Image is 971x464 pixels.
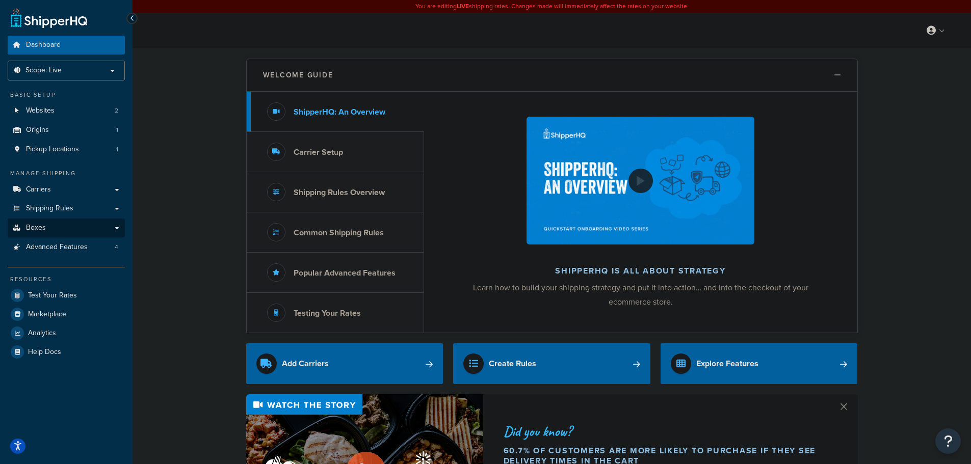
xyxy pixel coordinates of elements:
[294,188,385,197] h3: Shipping Rules Overview
[8,238,125,257] a: Advanced Features4
[294,309,361,318] h3: Testing Your Rates
[101,59,110,67] img: tab_keywords_by_traffic_grey.svg
[8,36,125,54] a: Dashboard
[29,16,50,24] div: v 4.0.25
[8,169,125,178] div: Manage Shipping
[115,243,118,252] span: 4
[8,286,125,305] a: Test Your Rates
[115,106,118,115] span: 2
[26,106,55,115] span: Websites
[26,185,51,194] span: Carriers
[8,305,125,323] a: Marketplace
[8,180,125,199] a: Carriers
[8,140,125,159] a: Pickup Locations1
[8,219,125,237] a: Boxes
[16,26,24,35] img: website_grey.svg
[16,16,24,24] img: logo_orange.svg
[116,126,118,134] span: 1
[8,101,125,120] a: Websites2
[247,59,857,92] button: Welcome Guide
[263,71,333,79] h2: Welcome Guide
[504,424,826,439] div: Did you know?
[28,59,36,67] img: tab_domain_overview_orange.svg
[28,291,77,300] span: Test Your Rates
[8,101,125,120] li: Websites
[113,60,172,67] div: Keywords by Traffic
[26,243,88,252] span: Advanced Features
[8,91,125,99] div: Basic Setup
[116,145,118,154] span: 1
[246,343,443,384] a: Add Carriers
[294,148,343,157] h3: Carrier Setup
[451,266,830,276] h2: ShipperHQ is all about strategy
[935,428,961,454] button: Open Resource Center
[661,343,858,384] a: Explore Features
[39,60,91,67] div: Domain Overview
[26,145,79,154] span: Pickup Locations
[26,224,46,232] span: Boxes
[8,121,125,140] a: Origins1
[453,343,650,384] a: Create Rules
[457,2,469,11] b: LIVE
[26,41,61,49] span: Dashboard
[27,26,112,35] div: Domain: [DOMAIN_NAME]
[527,117,754,244] img: ShipperHQ is all about strategy
[25,66,62,75] span: Scope: Live
[8,140,125,159] li: Pickup Locations
[294,268,396,278] h3: Popular Advanced Features
[8,238,125,257] li: Advanced Features
[282,357,329,371] div: Add Carriers
[28,310,66,319] span: Marketplace
[28,348,61,357] span: Help Docs
[294,107,385,117] h3: ShipperHQ: An Overview
[696,357,758,371] div: Explore Features
[294,228,384,237] h3: Common Shipping Rules
[8,199,125,218] a: Shipping Rules
[26,126,49,134] span: Origins
[489,357,536,371] div: Create Rules
[473,282,808,308] span: Learn how to build your shipping strategy and put it into action… and into the checkout of your e...
[8,343,125,361] a: Help Docs
[26,204,73,213] span: Shipping Rules
[8,324,125,342] a: Analytics
[28,329,56,338] span: Analytics
[8,275,125,284] div: Resources
[8,121,125,140] li: Origins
